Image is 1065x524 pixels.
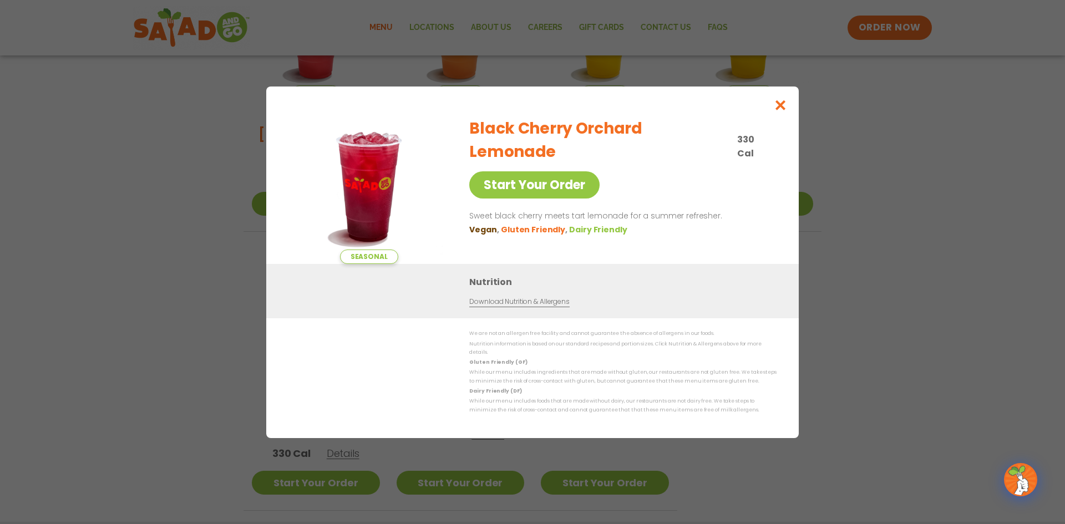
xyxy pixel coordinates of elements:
[469,397,777,414] p: While our menu includes foods that are made without dairy, our restaurants are not dairy free. We...
[469,339,777,357] p: Nutrition information is based on our standard recipes and portion sizes. Click Nutrition & Aller...
[469,117,731,164] h2: Black Cherry Orchard Lemonade
[469,275,782,289] h3: Nutrition
[569,223,629,235] li: Dairy Friendly
[469,359,527,365] strong: Gluten Friendly (GF)
[469,223,501,235] li: Vegan
[469,329,777,338] p: We are not an allergen free facility and cannot guarantee the absence of allergens in our foods.
[1005,464,1036,495] img: wpChatIcon
[291,109,447,264] img: Featured product photo for Black Cherry Orchard Lemonade
[763,87,799,124] button: Close modal
[469,368,777,385] p: While our menu includes ingredients that are made without gluten, our restaurants are not gluten ...
[501,223,569,235] li: Gluten Friendly
[340,250,398,264] span: Seasonal
[469,171,600,199] a: Start Your Order
[469,388,521,394] strong: Dairy Friendly (DF)
[469,297,569,307] a: Download Nutrition & Allergens
[469,210,772,223] p: Sweet black cherry meets tart lemonade for a summer refresher.
[737,133,772,160] p: 330 Cal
